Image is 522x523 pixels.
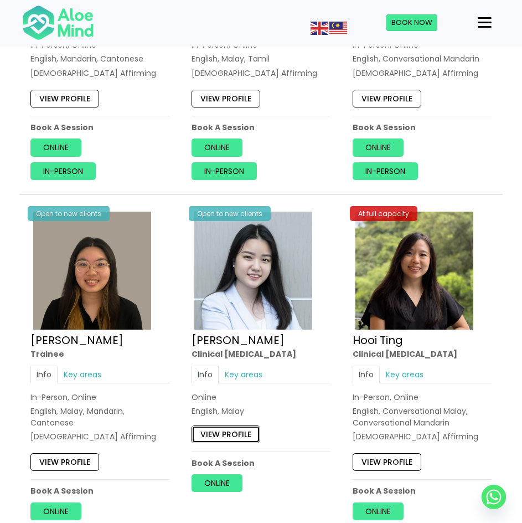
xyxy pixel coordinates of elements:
[58,365,107,383] a: Key areas
[353,348,492,360] div: Clinical [MEDICAL_DATA]
[350,206,417,221] div: At full capacity
[192,425,260,443] a: View profile
[30,39,169,50] div: In-Person, Online
[353,332,403,348] a: Hooi Ting
[30,348,169,360] div: Trainee
[28,206,110,221] div: Open to new clients
[353,431,492,442] div: [DEMOGRAPHIC_DATA] Affirming
[194,212,312,330] img: Yen Li Clinical Psychologist
[30,122,169,133] p: Book A Session
[192,458,330,469] p: Book A Session
[192,67,330,78] div: [DEMOGRAPHIC_DATA] Affirming
[192,474,242,492] a: Online
[353,365,380,383] a: Info
[30,485,169,496] p: Book A Session
[353,392,492,403] div: In-Person, Online
[353,53,492,64] p: English, Conversational Mandarin
[311,22,328,35] img: en
[30,406,169,428] p: English, Malay, Mandarin, Cantonese
[30,431,169,442] div: [DEMOGRAPHIC_DATA] Affirming
[311,22,329,33] a: English
[30,162,96,180] a: In-person
[192,139,242,156] a: Online
[30,139,81,156] a: Online
[353,485,492,496] p: Book A Session
[353,122,492,133] p: Book A Session
[353,453,421,471] a: View profile
[192,90,260,107] a: View profile
[30,392,169,403] div: In-Person, Online
[30,53,169,64] p: English, Mandarin, Cantonese
[30,90,99,107] a: View profile
[482,485,506,509] a: Whatsapp
[353,502,404,520] a: Online
[33,212,151,330] img: Profile – Xin Yi
[30,365,58,383] a: Info
[329,22,347,35] img: ms
[192,122,330,133] p: Book A Session
[386,14,437,31] a: Book Now
[353,139,404,156] a: Online
[391,17,432,28] span: Book Now
[353,39,492,50] div: In-Person, Online
[189,206,271,221] div: Open to new clients
[353,162,418,180] a: In-person
[329,22,348,33] a: Malay
[192,392,330,403] div: Online
[192,162,257,180] a: In-person
[192,406,330,417] p: English, Malay
[30,502,81,520] a: Online
[380,365,430,383] a: Key areas
[22,4,94,41] img: Aloe mind Logo
[192,365,219,383] a: Info
[192,332,285,348] a: [PERSON_NAME]
[192,39,330,50] div: In-Person, Online
[30,453,99,471] a: View profile
[353,90,421,107] a: View profile
[353,67,492,78] div: [DEMOGRAPHIC_DATA] Affirming
[30,67,169,78] div: [DEMOGRAPHIC_DATA] Affirming
[30,332,123,348] a: [PERSON_NAME]
[473,13,496,32] button: Menu
[355,212,473,330] img: Hooi ting Clinical Psychologist
[192,348,330,360] div: Clinical [MEDICAL_DATA]
[219,365,268,383] a: Key areas
[192,53,330,64] p: English, Malay, Tamil
[353,406,492,428] p: English, Conversational Malay, Conversational Mandarin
